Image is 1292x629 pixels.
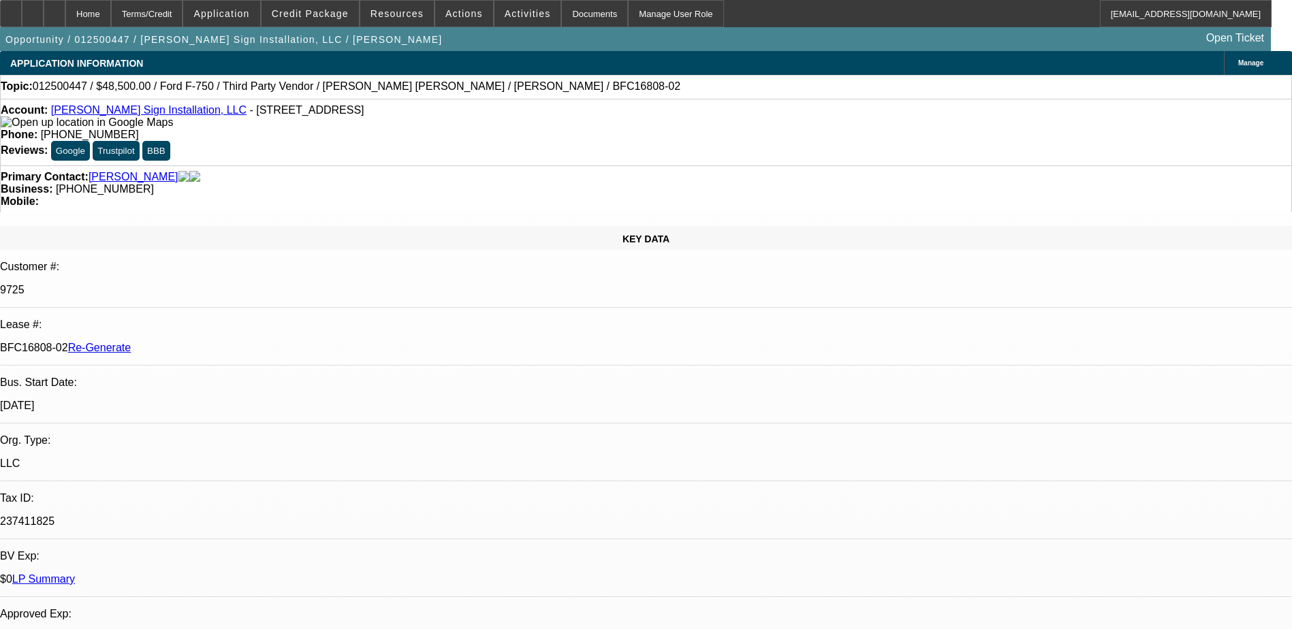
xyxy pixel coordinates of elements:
[1238,59,1263,67] span: Manage
[5,34,442,45] span: Opportunity / 012500447 / [PERSON_NAME] Sign Installation, LLC / [PERSON_NAME]
[1,195,39,207] strong: Mobile:
[1201,27,1270,50] a: Open Ticket
[505,8,551,19] span: Activities
[1,171,89,183] strong: Primary Contact:
[1,183,52,195] strong: Business:
[1,116,173,128] a: View Google Maps
[1,129,37,140] strong: Phone:
[360,1,434,27] button: Resources
[189,171,200,183] img: linkedin-icon.png
[93,141,139,161] button: Trustpilot
[193,8,249,19] span: Application
[435,1,493,27] button: Actions
[494,1,561,27] button: Activities
[1,104,48,116] strong: Account:
[262,1,359,27] button: Credit Package
[41,129,139,140] span: [PHONE_NUMBER]
[1,80,33,93] strong: Topic:
[1,116,173,129] img: Open up location in Google Maps
[12,573,75,585] a: LP Summary
[56,183,154,195] span: [PHONE_NUMBER]
[68,342,131,353] a: Re-Generate
[623,233,669,244] span: KEY DATA
[89,171,178,183] a: [PERSON_NAME]
[249,104,364,116] span: - [STREET_ADDRESS]
[272,8,349,19] span: Credit Package
[371,8,424,19] span: Resources
[1,144,48,156] strong: Reviews:
[33,80,680,93] span: 012500447 / $48,500.00 / Ford F-750 / Third Party Vendor / [PERSON_NAME] [PERSON_NAME] / [PERSON_...
[51,104,247,116] a: [PERSON_NAME] Sign Installation, LLC
[142,141,170,161] button: BBB
[183,1,259,27] button: Application
[10,58,143,69] span: APPLICATION INFORMATION
[51,141,90,161] button: Google
[178,171,189,183] img: facebook-icon.png
[445,8,483,19] span: Actions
